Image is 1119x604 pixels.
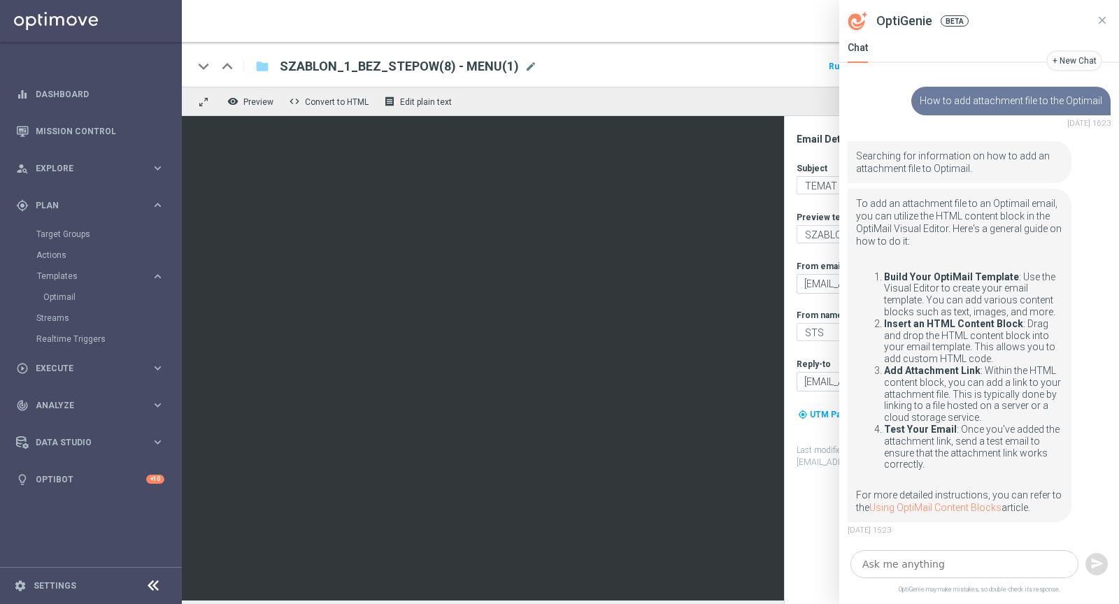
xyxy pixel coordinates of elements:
li: : Use the Visual Editor to create your email template. You can add various content blocks such as... [884,271,1063,318]
span: code [289,96,300,107]
i: track_changes [16,399,29,412]
label: Subject [797,163,827,174]
span: OptiGenie may make mistakes, so double-check its response. [839,584,1119,604]
div: Templates [36,266,180,308]
button: gps_fixed Plan keyboard_arrow_right [15,200,165,211]
div: Chat [848,42,868,63]
span: Explore [36,164,151,173]
input: Select [797,274,1044,294]
div: [DATE] 16:23 [911,118,1111,130]
svg: OptiGenie Icon [848,12,868,30]
div: Data Studio keyboard_arrow_right [15,437,165,448]
a: Optimail [43,292,145,303]
span: BETA [941,15,969,27]
i: my_location [798,410,808,419]
a: Realtime Triggers [36,333,145,345]
i: keyboard_arrow_right [151,199,164,212]
strong: Build Your OptiMail Template [884,271,1019,282]
div: + New Chat [1053,55,1097,67]
li: : Within the HTML content block, you can add a link to your attachment file. This is typically do... [884,365,1063,424]
div: Actions [36,245,180,266]
span: Convert to HTML [305,97,369,107]
button: play_circle_outline Execute keyboard_arrow_right [15,363,165,374]
i: keyboard_arrow_right [151,270,164,283]
li: : Drag and drop the HTML content block into your email template. This allows you to add custom HT... [884,318,1063,365]
i: gps_fixed [16,199,29,212]
div: Explore [16,162,151,175]
span: Plan [36,201,151,210]
p: To add an attachment file to an Optimail email, you can utilize the HTML content block in the Opt... [856,197,1063,271]
div: Optimail [43,287,180,308]
button: my_location UTM Parameters [797,407,880,422]
span: SZABLON_1_BEZ_STEPOW(8) - MENU(1) [280,58,519,75]
i: receipt [384,96,395,107]
span: Data Studio [36,438,151,447]
button: track_changes Analyze keyboard_arrow_right [15,400,165,411]
button: code Convert to HTML [285,92,375,110]
div: Email Details [797,133,1071,145]
div: Realtime Triggers [36,329,180,350]
div: Target Groups [36,224,180,245]
strong: Insert an HTML Content Block [884,318,1023,329]
button: receipt Edit plain text [380,92,458,110]
button: Run Campaign [827,57,888,76]
button: Mission Control [15,126,165,137]
div: Streams [36,308,180,329]
li: : Once you've added the attachment link, send a test email to ensure that the attachment link wor... [884,424,1063,482]
span: Preview [243,97,273,107]
button: Templates keyboard_arrow_right [36,271,165,282]
div: Execute [16,362,151,375]
div: +10 [146,475,164,484]
a: Target Groups [36,229,145,240]
label: Last modified on [DATE] at 4:05 PM UTC-02:00 by [PERSON_NAME][EMAIL_ADDRESS][PERSON_NAME][DOMAIN_... [797,445,1071,468]
span: Execute [36,364,151,373]
div: Data Studio [16,436,151,449]
p: Searching for information on how to add an attachment file to Optimail. [856,150,1063,175]
a: Streams [36,312,145,324]
div: Mission Control [16,113,164,150]
button: remove_red_eye Preview [224,92,280,110]
div: How to add attachment file to the Optimail [911,87,1111,115]
div: Optibot [16,461,164,498]
i: person_search [16,162,29,175]
button: folder [254,55,271,78]
div: Plan [16,199,151,212]
i: lightbulb [16,473,29,486]
button: lightbulb Optibot +10 [15,474,165,485]
label: From email [797,261,842,272]
i: settings [14,580,27,592]
a: Using OptiMail Content Blocks [869,502,1002,513]
i: equalizer [16,88,29,101]
i: keyboard_arrow_right [151,161,164,175]
p: For more detailed instructions, you can refer to the article. [856,489,1063,514]
span: UTM Parameters [810,410,878,419]
button: person_search Explore keyboard_arrow_right [15,163,165,174]
i: keyboard_arrow_right [151,398,164,412]
label: Preview text [797,212,848,223]
div: Dashboard [16,75,164,113]
i: remove_red_eye [227,96,238,107]
label: From name [797,310,843,321]
i: play_circle_outline [16,362,29,375]
div: Analyze [16,399,151,412]
span: mode_edit [525,60,537,73]
span: Edit plain text [400,97,452,107]
i: keyboard_arrow_right [151,436,164,449]
button: equalizer Dashboard [15,89,165,100]
strong: Add Attachment Link [884,365,981,376]
strong: Test Your Email [884,424,957,435]
a: Dashboard [36,75,164,113]
div: [DATE] 15:23 [848,525,1071,537]
a: Optibot [36,461,146,498]
input: Select [797,372,1044,391]
div: Templates [37,272,151,280]
a: Actions [36,250,145,261]
label: Reply-to [797,359,831,370]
